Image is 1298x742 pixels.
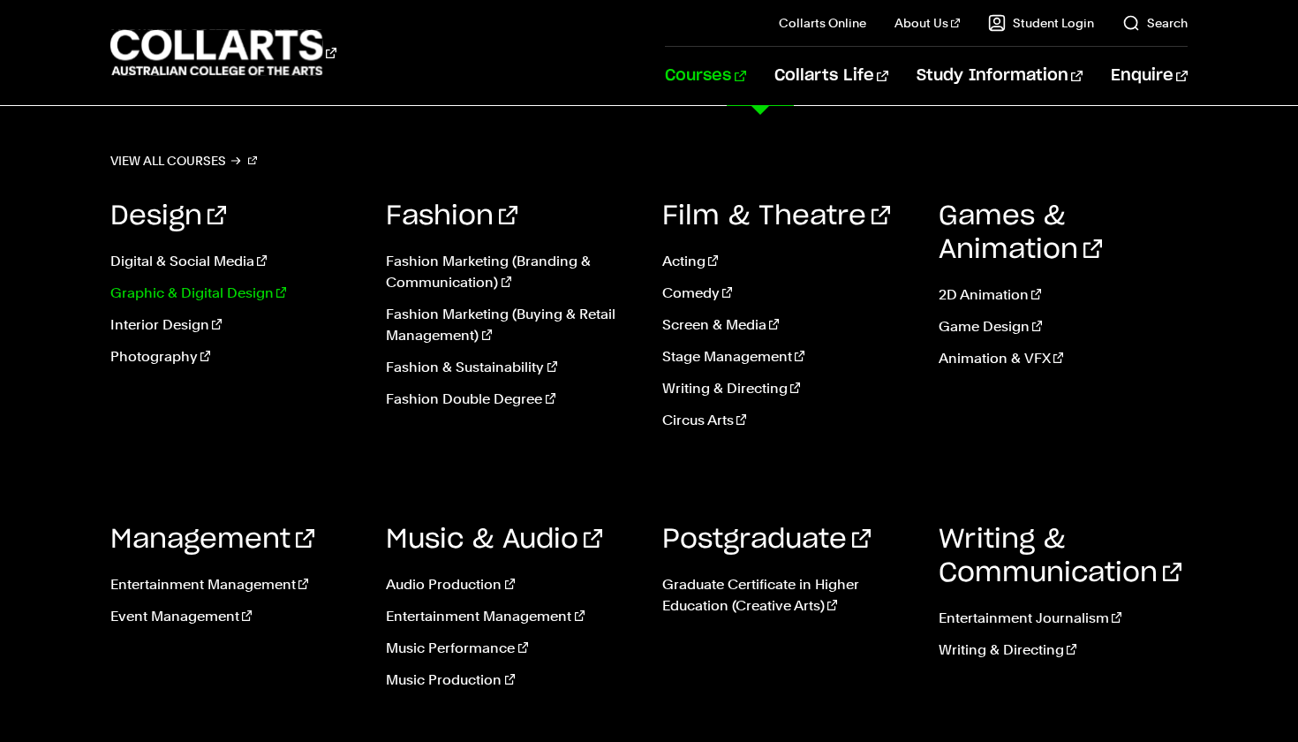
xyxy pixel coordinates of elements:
[939,640,1189,661] a: Writing & Directing
[110,526,314,553] a: Management
[662,526,871,553] a: Postgraduate
[662,314,912,336] a: Screen & Media
[386,251,636,293] a: Fashion Marketing (Branding & Communication)
[386,606,636,627] a: Entertainment Management
[779,14,866,32] a: Collarts Online
[662,410,912,431] a: Circus Arts
[110,283,360,304] a: Graphic & Digital Design
[939,608,1189,629] a: Entertainment Journalism
[110,574,360,595] a: Entertainment Management
[894,14,960,32] a: About Us
[386,670,636,691] a: Music Production
[939,284,1189,306] a: 2D Animation
[386,638,636,659] a: Music Performance
[386,304,636,346] a: Fashion Marketing (Buying & Retail Management)
[988,14,1094,32] a: Student Login
[662,346,912,367] a: Stage Management
[386,526,602,553] a: Music & Audio
[110,346,360,367] a: Photography
[939,316,1189,337] a: Game Design
[662,251,912,272] a: Acting
[662,203,890,230] a: Film & Theatre
[1122,14,1188,32] a: Search
[386,203,517,230] a: Fashion
[386,574,636,595] a: Audio Production
[662,574,912,617] a: Graduate Certificate in Higher Education (Creative Arts)
[110,148,257,173] a: View all courses
[662,283,912,304] a: Comedy
[665,47,745,105] a: Courses
[939,348,1189,369] a: Animation & VFX
[386,357,636,378] a: Fashion & Sustainability
[110,27,336,78] div: Go to homepage
[774,47,888,105] a: Collarts Life
[939,526,1181,587] a: Writing & Communication
[110,203,226,230] a: Design
[110,606,360,627] a: Event Management
[662,378,912,399] a: Writing & Directing
[1111,47,1188,105] a: Enquire
[917,47,1083,105] a: Study Information
[939,203,1102,263] a: Games & Animation
[386,389,636,410] a: Fashion Double Degree
[110,314,360,336] a: Interior Design
[110,251,360,272] a: Digital & Social Media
